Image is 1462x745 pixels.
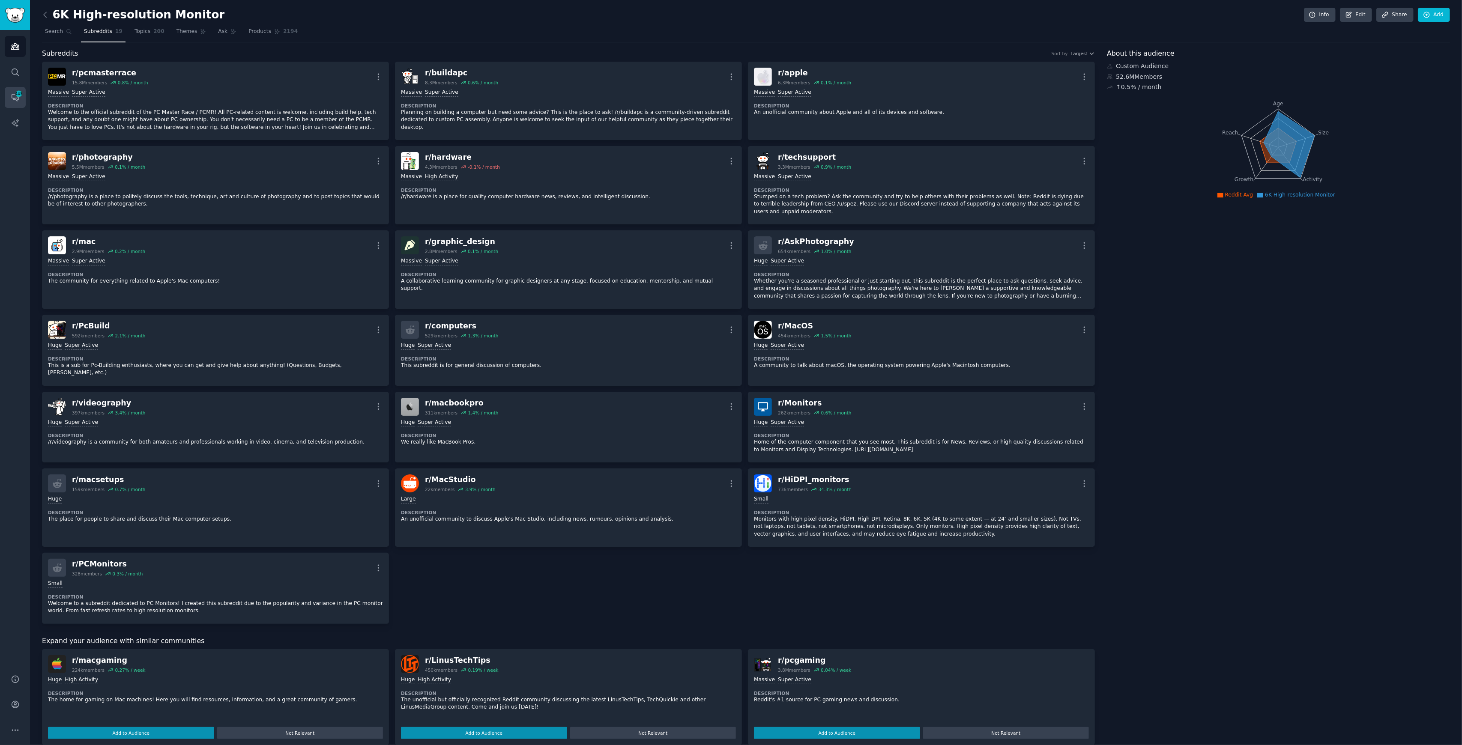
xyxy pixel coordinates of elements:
[48,257,69,265] div: Massive
[778,486,808,492] div: 736 members
[1418,8,1450,22] a: Add
[425,248,457,254] div: 2.8M members
[401,187,736,193] dt: Description
[401,419,415,427] div: Huge
[778,676,811,684] div: Super Active
[754,109,1089,116] p: An unofficial community about Apple and all of its devices and software.
[468,248,498,254] div: 0.1 % / month
[72,559,143,569] div: r/ PCMonitors
[48,495,62,504] div: Huge
[72,89,105,97] div: Super Active
[401,103,736,109] dt: Description
[748,146,1095,224] a: techsupportr/techsupport3.3Mmembers0.9% / monthMassiveSuper ActiveDescriptionStumped on a tech pr...
[754,321,772,339] img: MacOS
[72,80,107,86] div: 15.8M members
[395,315,742,386] a: r/computers529kmembers1.3% / monthHugeSuper ActiveDescriptionThis subreddit is for general discus...
[468,80,498,86] div: 0.6 % / month
[132,25,167,42] a: Topics200
[401,727,567,739] button: Add to Audience
[468,410,499,416] div: 1.4 % / month
[821,248,852,254] div: 1.0 % / month
[418,419,451,427] div: Super Active
[42,62,389,140] a: pcmasterracer/pcmasterrace15.8Mmembers0.8% / monthMassiveSuper ActiveDescriptionWelcome to the of...
[1225,192,1253,198] span: Reddit Avg
[115,248,145,254] div: 0.2 % / month
[425,398,498,408] div: r/ macbookpro
[754,696,1089,704] p: Reddit's #1 source for PC gaming news and discussion.
[48,109,383,131] p: Welcome to the official subreddit of the PC Master Race / PCMR! All PC-related content is welcome...
[821,333,852,339] div: 1.5 % / month
[45,28,63,36] span: Search
[48,600,383,615] p: Welcome to a subreddit dedicated to PC Monitors! I created this subreddit due to the popularity a...
[42,230,389,309] a: macr/mac2.9Mmembers0.2% / monthMassiveSuper ActiveDescriptionThe community for everything related...
[754,438,1089,453] p: Home of the computer component that you see most. This subreddit is for News, Reviews, or high qu...
[468,333,499,339] div: 1.3 % / month
[72,236,145,247] div: r/ mac
[748,62,1095,140] a: appler/apple6.3Mmembers0.1% / monthMassiveSuper ActiveDescriptionAn unofficial community about Ap...
[425,152,500,163] div: r/ hardware
[401,398,419,416] img: macbookpro
[754,271,1089,277] dt: Description
[115,410,145,416] div: 3.4 % / month
[48,277,383,285] p: The community for everything related to Apple's Mac computers!
[72,321,145,331] div: r/ PcBuild
[42,8,224,22] h2: 6K High-resolution Monitor
[425,89,458,97] div: Super Active
[778,655,851,666] div: r/ pcgaming
[425,486,454,492] div: 22k members
[72,173,105,181] div: Super Active
[72,486,105,492] div: 159k members
[48,356,383,362] dt: Description
[778,236,854,247] div: r/ AskPhotography
[115,28,123,36] span: 19
[135,28,150,36] span: Topics
[465,486,496,492] div: 3.9 % / month
[425,173,458,181] div: High Activity
[1071,51,1088,57] span: Largest
[42,392,389,463] a: videographyr/videography397kmembers3.4% / monthHugeSuper ActiveDescription/r/videography is a com...
[778,80,810,86] div: 6.3M members
[48,342,62,350] div: Huge
[401,89,422,97] div: Massive
[754,362,1089,370] p: A community to talk about macOS, the operating system powering Apple's Macintosh computers.
[418,342,451,350] div: Super Active
[173,25,209,42] a: Themes
[401,356,736,362] dt: Description
[283,28,298,36] span: 2194
[1116,83,1161,92] div: ↑ 0.5 % / month
[425,667,457,673] div: 450k members
[754,103,1089,109] dt: Description
[771,342,804,350] div: Super Active
[48,432,383,438] dt: Description
[395,62,742,140] a: buildapcr/buildapc8.3Mmembers0.6% / monthMassiveSuper ActiveDescriptionPlanning on building a com...
[754,342,768,350] div: Huge
[401,516,736,523] p: An unofficial community to discuss Apple's Mac Studio, including news, rumours, opinions and anal...
[401,690,736,696] dt: Description
[754,152,772,170] img: techsupport
[425,257,458,265] div: Super Active
[401,68,419,86] img: buildapc
[245,25,301,42] a: Products2194
[65,676,98,684] div: High Activity
[48,103,383,109] dt: Description
[401,173,422,181] div: Massive
[395,468,742,547] a: MacStudior/MacStudio22kmembers3.9% / monthLargeDescriptionAn unofficial community to discuss Appl...
[48,516,383,523] p: The place for people to share and discuss their Mac computer setups.
[48,676,62,684] div: Huge
[72,164,105,170] div: 5.5M members
[771,257,804,265] div: Super Active
[401,257,422,265] div: Massive
[48,398,66,416] img: videography
[65,419,98,427] div: Super Active
[401,271,736,277] dt: Description
[395,392,742,463] a: macbookpror/macbookpro311kmembers1.4% / monthHugeSuper ActiveDescriptionWe really like MacBook Pros.
[778,410,810,416] div: 262k members
[819,486,852,492] div: 34.3 % / month
[923,727,1089,739] button: Not Relevant
[48,187,383,193] dt: Description
[115,164,145,170] div: 0.1 % / month
[425,655,499,666] div: r/ LinusTechTips
[425,410,457,416] div: 311k members
[42,468,389,547] a: r/macsetups159kmembers0.7% / monthHugeDescriptionThe place for people to share and discuss their ...
[401,474,419,492] img: MacStudio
